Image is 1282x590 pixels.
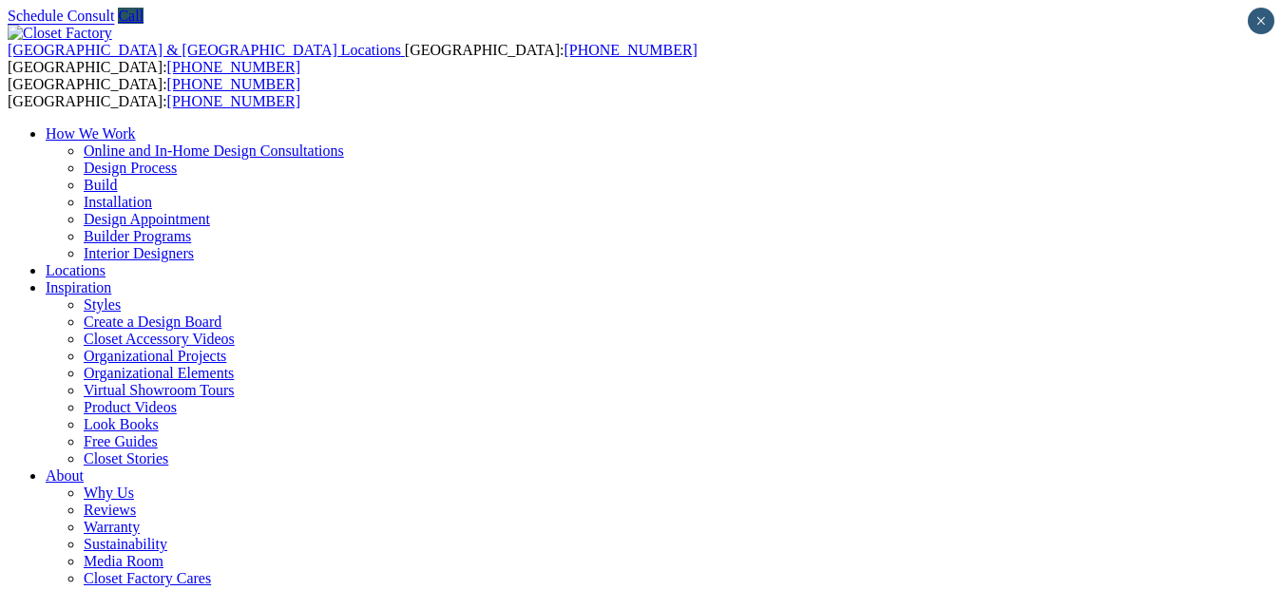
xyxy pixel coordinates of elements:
a: [PHONE_NUMBER] [167,59,300,75]
span: [GEOGRAPHIC_DATA] & [GEOGRAPHIC_DATA] Locations [8,42,401,58]
a: Installation [84,194,152,210]
span: [GEOGRAPHIC_DATA]: [GEOGRAPHIC_DATA]: [8,76,300,109]
a: Closet Factory Cares [84,570,211,586]
a: Virtual Showroom Tours [84,382,235,398]
a: Builder Programs [84,228,191,244]
a: Closet Stories [84,450,168,466]
a: Why Us [84,485,134,501]
a: Design Process [84,160,177,176]
a: Styles [84,296,121,313]
button: Close [1248,8,1274,34]
a: Closet Accessory Videos [84,331,235,347]
a: Free Guides [84,433,158,449]
img: Closet Factory [8,25,112,42]
a: Build [84,177,118,193]
a: Online and In-Home Design Consultations [84,143,344,159]
a: Schedule Consult [8,8,114,24]
a: [PHONE_NUMBER] [564,42,697,58]
a: Media Room [84,553,163,569]
span: [GEOGRAPHIC_DATA]: [GEOGRAPHIC_DATA]: [8,42,698,75]
a: How We Work [46,125,136,142]
a: Reviews [84,502,136,518]
a: Inspiration [46,279,111,295]
a: Design Appointment [84,211,210,227]
a: Call [118,8,144,24]
a: Product Videos [84,399,177,415]
a: Organizational Projects [84,348,226,364]
a: Locations [46,262,105,278]
a: About [46,467,84,484]
a: Organizational Elements [84,365,234,381]
a: Look Books [84,416,159,432]
a: Create a Design Board [84,314,221,330]
a: Sustainability [84,536,167,552]
a: [PHONE_NUMBER] [167,93,300,109]
a: [PHONE_NUMBER] [167,76,300,92]
a: [GEOGRAPHIC_DATA] & [GEOGRAPHIC_DATA] Locations [8,42,405,58]
a: Interior Designers [84,245,194,261]
a: Warranty [84,519,140,535]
